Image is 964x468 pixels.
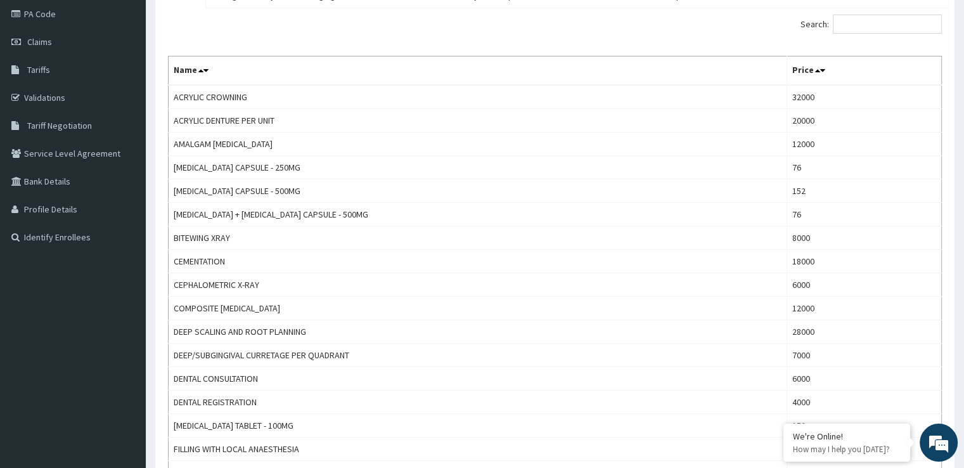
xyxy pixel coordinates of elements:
td: 12000 [787,133,942,156]
span: Tariffs [27,64,50,75]
td: 18000 [787,250,942,273]
td: 6000 [787,273,942,297]
td: CEMENTATION [169,250,787,273]
td: AMALGAM [MEDICAL_DATA] [169,133,787,156]
td: 76 [787,203,942,226]
span: Claims [27,36,52,48]
td: [MEDICAL_DATA] TABLET - 100MG [169,414,787,438]
input: Search: [833,15,942,34]
span: Tariff Negotiation [27,120,92,131]
td: COMPOSITE [MEDICAL_DATA] [169,297,787,320]
td: CEPHALOMETRIC X-RAY [169,273,787,297]
label: Search: [800,15,942,34]
td: DENTAL REGISTRATION [169,391,787,414]
td: 76 [787,156,942,179]
td: 7000 [787,344,942,367]
td: 4000 [787,391,942,414]
td: 152 [787,179,942,203]
th: Price [787,56,942,86]
th: Name [169,56,787,86]
td: 8000 [787,226,942,250]
td: [MEDICAL_DATA] CAPSULE - 500MG [169,179,787,203]
td: 20000 [787,109,942,133]
td: FILLING WITH LOCAL ANAESTHESIA [169,438,787,461]
td: [MEDICAL_DATA] + [MEDICAL_DATA] CAPSULE - 500MG [169,203,787,226]
p: How may I help you today? [793,444,901,455]
td: DENTAL CONSULTATION [169,367,787,391]
div: We're Online! [793,431,901,442]
td: 6000 [787,367,942,391]
td: ACRYLIC DENTURE PER UNIT [169,109,787,133]
td: DEEP SCALING AND ROOT PLANNING [169,320,787,344]
td: 28000 [787,320,942,344]
td: 32000 [787,85,942,109]
td: BITEWING XRAY [169,226,787,250]
td: 152 [787,414,942,438]
td: 12000 [787,297,942,320]
td: [MEDICAL_DATA] CAPSULE - 250MG [169,156,787,179]
td: ACRYLIC CROWNING [169,85,787,109]
td: DEEP/SUBGINGIVAL CURRETAGE PER QUADRANT [169,344,787,367]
